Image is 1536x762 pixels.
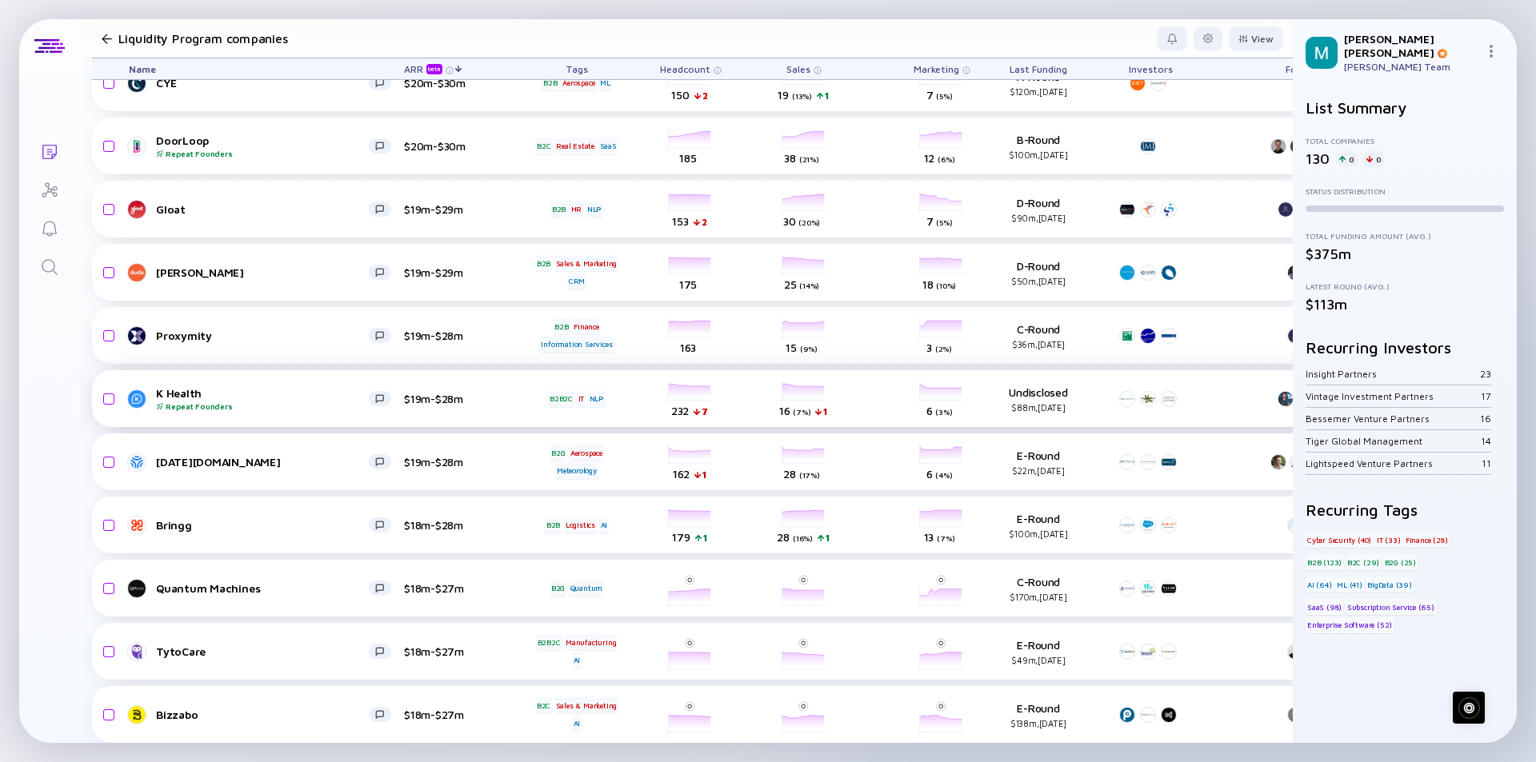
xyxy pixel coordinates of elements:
div: AI (64) [1306,576,1334,592]
div: Real Estate [554,138,596,154]
div: Finance (28) [1404,532,1450,548]
div: B2B2C [548,391,574,407]
div: AI [572,652,582,668]
div: $113m [1306,296,1504,313]
div: $50m, [DATE] [986,276,1090,286]
div: B2B [550,201,567,217]
div: [PERSON_NAME] Team [1344,61,1478,73]
div: $20m-$30m [404,139,508,153]
div: C-Round [986,575,1090,602]
div: Meteorology [555,463,598,479]
div: SaaS [598,138,618,154]
div: Total Companies [1306,136,1504,146]
a: Search [19,246,79,285]
div: Enterprise Software (52) [1306,617,1394,633]
div: B2C (29) [1346,554,1381,570]
h2: Recurring Tags [1306,501,1504,519]
a: Bizzabo [129,705,404,724]
span: Marketing [914,63,959,75]
div: E-Round [986,638,1090,665]
div: K Health [156,386,369,411]
div: Sales & Marketing [554,255,619,271]
div: Logistics [564,517,597,533]
div: $18m-$27m [404,644,508,658]
div: IT [577,391,586,407]
img: Menu [1485,45,1498,58]
div: Aerospace [569,445,604,461]
div: 0 [1336,151,1357,167]
div: $375m [1306,245,1504,262]
span: Headcount [660,63,710,75]
div: B2B [545,517,562,533]
img: Mordechai Profile Picture [1306,37,1338,69]
div: C-Round [986,322,1090,349]
div: NLP [586,201,603,217]
div: Name [116,58,404,79]
div: Proxymity [156,329,369,342]
div: $19m-$28m [404,329,508,342]
div: B2G [550,580,566,596]
div: A-Round [986,70,1090,97]
div: 23 [1480,368,1491,380]
div: ML [598,75,612,91]
div: IT (33) [1375,532,1402,548]
div: $19m-$28m [404,392,508,405]
div: $19m-$29m [404,265,508,279]
div: Investors [1114,58,1186,79]
div: $100m, [DATE] [986,150,1090,160]
div: AI [572,716,582,732]
div: B2G [550,445,566,461]
div: $100m, [DATE] [986,529,1090,539]
div: AI [599,517,610,533]
div: ARR [404,63,446,74]
a: Gloat [129,200,404,219]
a: DoorLoopRepeat Founders [129,134,404,158]
span: Sales [786,63,810,75]
a: TytoCare [129,642,404,661]
div: Total Funding Amount (Avg.) [1306,231,1504,241]
div: Repeat Founders [156,401,369,411]
span: Last Funding [1010,63,1067,75]
div: D-Round [986,259,1090,286]
div: Latest Round (Avg.) [1306,281,1504,291]
div: 14 [1481,435,1491,447]
div: [PERSON_NAME] [PERSON_NAME] [1344,32,1478,59]
div: 16 [1480,413,1491,425]
div: BigData (39) [1366,576,1414,592]
div: Aerospace [561,75,596,91]
div: $18m-$27m [404,581,508,595]
div: $138m, [DATE] [986,718,1090,728]
a: Investor Map [19,170,79,208]
div: Founders [1258,58,1354,79]
div: Finance [572,318,601,334]
div: SaaS (98) [1306,599,1343,615]
div: 130 [1306,150,1330,167]
div: Sales & Marketing [554,697,619,713]
a: Quantum Machines [129,579,404,598]
div: $36m, [DATE] [986,339,1090,349]
div: E-Round [986,701,1090,728]
div: ML (41) [1335,576,1364,592]
div: B2G (25) [1383,554,1418,570]
div: $88m, [DATE] [986,402,1090,413]
div: B2B2C [536,634,562,650]
div: E-Round [986,512,1090,539]
div: beta [426,64,442,74]
div: Repeat Founders [156,149,369,158]
button: View [1229,26,1283,51]
a: CYE [129,74,404,93]
div: B2B [542,75,558,91]
div: 17 [1481,390,1491,402]
div: CYE [156,76,369,90]
div: Manufacturing [564,634,618,650]
div: B-Round [986,133,1090,160]
a: Bringg [129,516,404,535]
div: $90m, [DATE] [986,213,1090,223]
div: B2B [535,255,552,271]
div: TytoCare [156,644,369,658]
div: B2B [553,318,570,334]
div: Quantum [569,580,605,596]
div: [DATE][DOMAIN_NAME] [156,455,369,469]
div: Cyber Security (40) [1306,532,1373,548]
